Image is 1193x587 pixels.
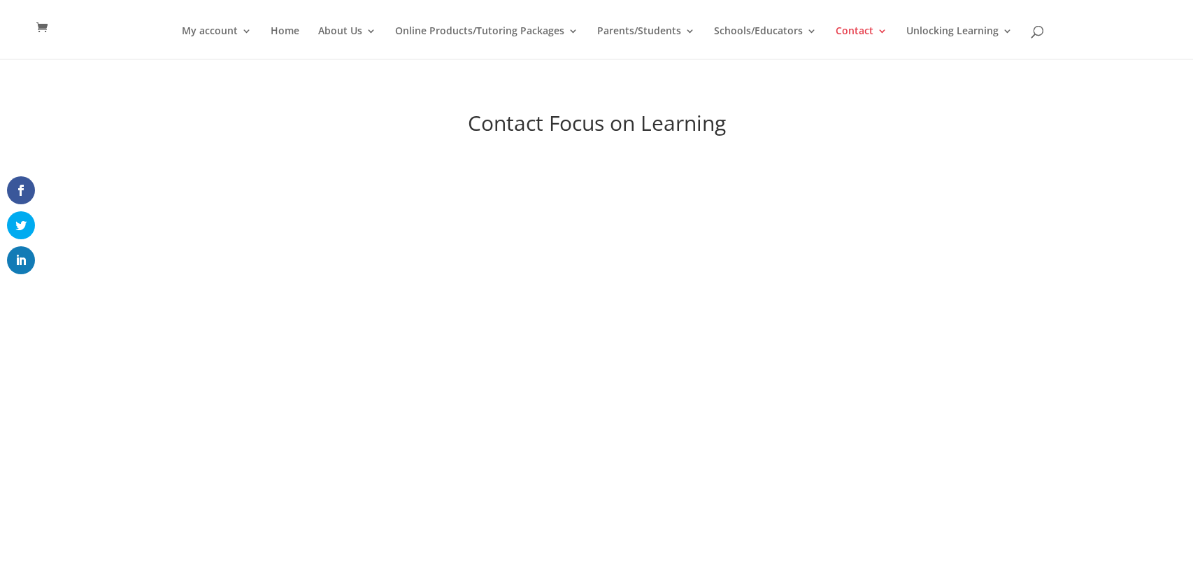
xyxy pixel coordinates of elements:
a: Parents/Students [597,26,695,59]
a: Unlocking Learning [906,26,1013,59]
a: My account [182,26,252,59]
a: Contact [836,26,887,59]
a: About Us [318,26,376,59]
a: Home [271,26,299,59]
a: Schools/Educators [714,26,817,59]
a: Online Products/Tutoring Packages [395,26,578,59]
h1: Contact Focus on Learning [219,113,974,141]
